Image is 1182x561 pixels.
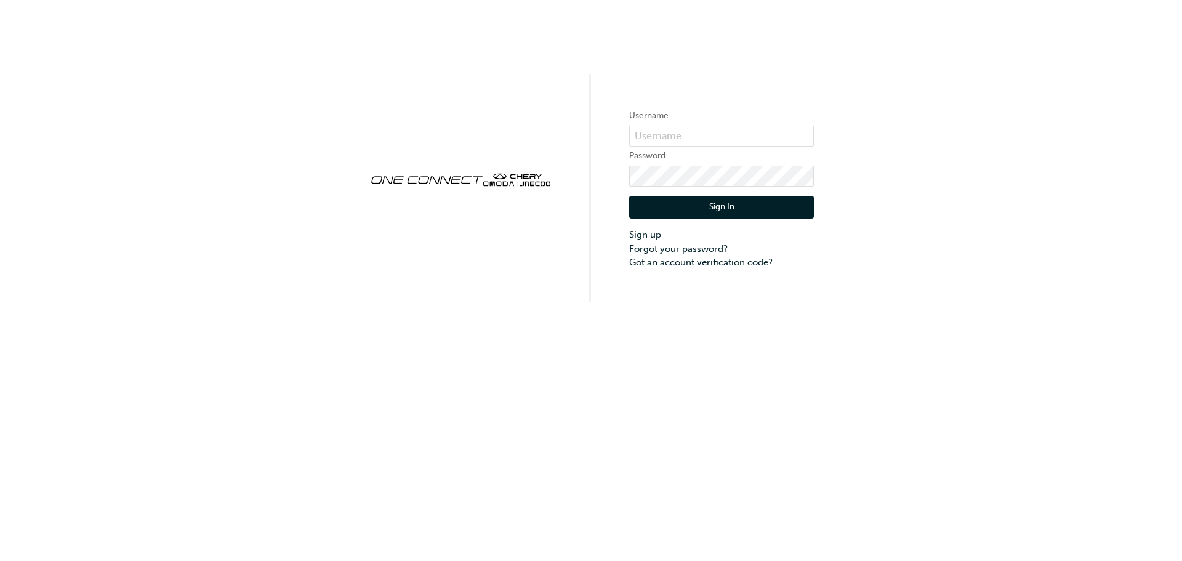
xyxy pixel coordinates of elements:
[629,256,814,270] a: Got an account verification code?
[629,242,814,256] a: Forgot your password?
[368,163,553,195] img: oneconnect
[629,228,814,242] a: Sign up
[629,126,814,147] input: Username
[629,196,814,219] button: Sign In
[629,148,814,163] label: Password
[629,108,814,123] label: Username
